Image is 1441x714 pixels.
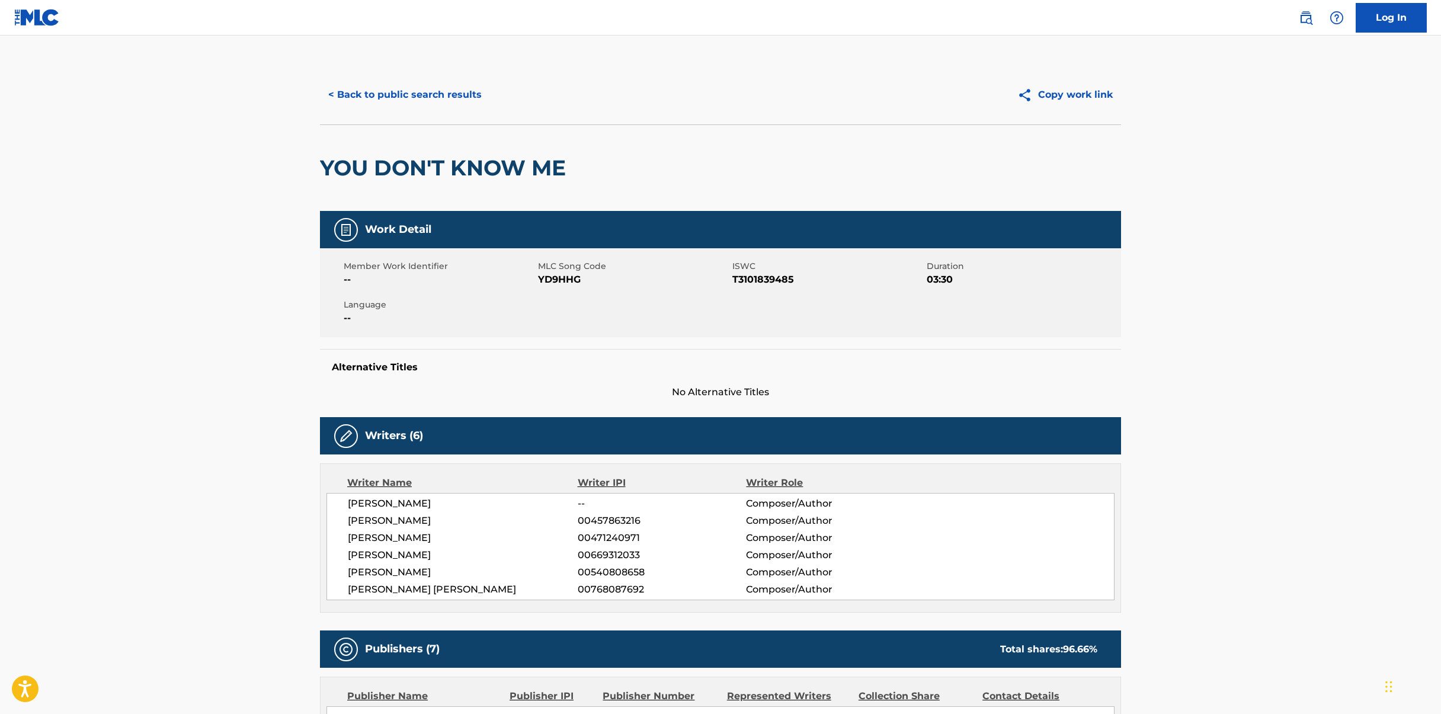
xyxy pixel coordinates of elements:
[746,582,899,597] span: Composer/Author
[578,565,746,579] span: 00540808658
[348,582,578,597] span: [PERSON_NAME] [PERSON_NAME]
[1294,6,1318,30] a: Public Search
[927,260,1118,273] span: Duration
[578,531,746,545] span: 00471240971
[746,476,899,490] div: Writer Role
[1017,88,1038,103] img: Copy work link
[320,385,1121,399] span: No Alternative Titles
[1063,643,1097,655] span: 96.66 %
[320,155,572,181] h2: YOU DON'T KNOW ME
[746,565,899,579] span: Composer/Author
[746,548,899,562] span: Composer/Author
[344,311,535,325] span: --
[746,514,899,528] span: Composer/Author
[578,476,747,490] div: Writer IPI
[339,642,353,657] img: Publishers
[344,273,535,287] span: --
[339,429,353,443] img: Writers
[344,299,535,311] span: Language
[348,497,578,511] span: [PERSON_NAME]
[732,260,924,273] span: ISWC
[344,260,535,273] span: Member Work Identifier
[347,476,578,490] div: Writer Name
[348,548,578,562] span: [PERSON_NAME]
[365,223,431,236] h5: Work Detail
[727,689,850,703] div: Represented Writers
[578,548,746,562] span: 00669312033
[1325,6,1349,30] div: Help
[746,531,899,545] span: Composer/Author
[1009,80,1121,110] button: Copy work link
[348,565,578,579] span: [PERSON_NAME]
[320,80,490,110] button: < Back to public search results
[1299,11,1313,25] img: search
[365,642,440,656] h5: Publishers (7)
[859,689,974,703] div: Collection Share
[348,531,578,545] span: [PERSON_NAME]
[339,223,353,237] img: Work Detail
[578,514,746,528] span: 00457863216
[365,429,423,443] h5: Writers (6)
[927,273,1118,287] span: 03:30
[746,497,899,511] span: Composer/Author
[1000,642,1097,657] div: Total shares:
[578,497,746,511] span: --
[538,273,729,287] span: YD9HHG
[332,361,1109,373] h5: Alternative Titles
[578,582,746,597] span: 00768087692
[982,689,1097,703] div: Contact Details
[1382,657,1441,714] iframe: Chat Widget
[1330,11,1344,25] img: help
[1356,3,1427,33] a: Log In
[14,9,60,26] img: MLC Logo
[348,514,578,528] span: [PERSON_NAME]
[732,273,924,287] span: T3101839485
[603,689,718,703] div: Publisher Number
[347,689,501,703] div: Publisher Name
[538,260,729,273] span: MLC Song Code
[1385,669,1392,705] div: Drag
[510,689,594,703] div: Publisher IPI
